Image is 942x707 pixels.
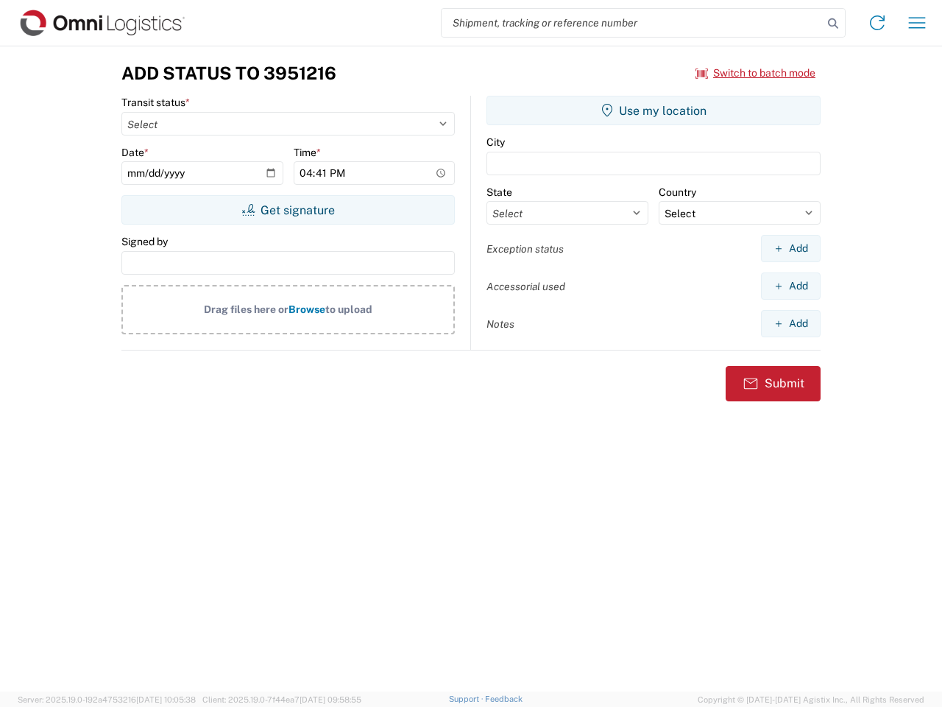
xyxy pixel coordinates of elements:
[761,235,821,262] button: Add
[486,317,514,331] label: Notes
[121,63,336,84] h3: Add Status to 3951216
[121,235,168,248] label: Signed by
[486,96,821,125] button: Use my location
[204,303,288,315] span: Drag files here or
[136,695,196,704] span: [DATE] 10:05:38
[486,136,505,149] label: City
[486,280,565,293] label: Accessorial used
[121,96,190,109] label: Transit status
[442,9,823,37] input: Shipment, tracking or reference number
[698,693,924,706] span: Copyright © [DATE]-[DATE] Agistix Inc., All Rights Reserved
[325,303,372,315] span: to upload
[300,695,361,704] span: [DATE] 09:58:55
[121,195,455,225] button: Get signature
[726,366,821,401] button: Submit
[695,61,815,85] button: Switch to batch mode
[659,186,696,199] label: Country
[486,186,512,199] label: State
[761,310,821,337] button: Add
[486,242,564,256] label: Exception status
[202,695,361,704] span: Client: 2025.19.0-7f44ea7
[449,694,486,703] a: Support
[761,272,821,300] button: Add
[294,146,321,159] label: Time
[18,695,196,704] span: Server: 2025.19.0-192a4753216
[121,146,149,159] label: Date
[288,303,325,315] span: Browse
[485,694,523,703] a: Feedback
